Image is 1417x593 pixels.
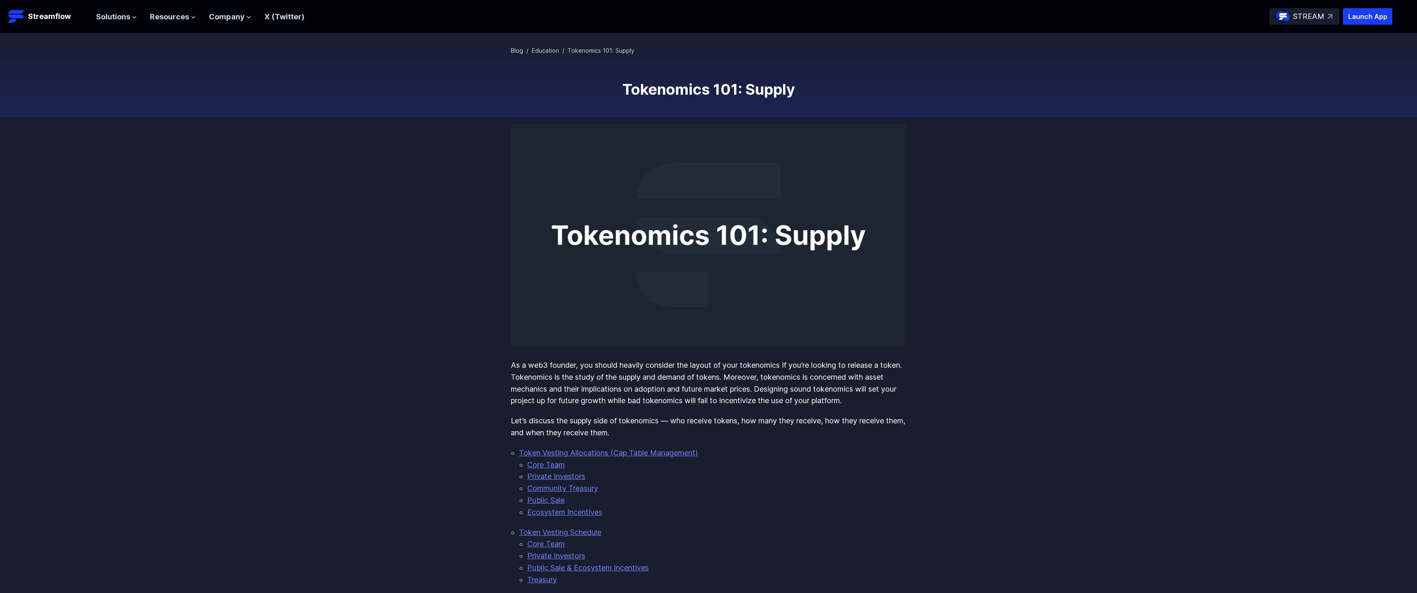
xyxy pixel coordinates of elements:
p: As a web3 founder, you should heavily consider the layout of your tokenomics If you’re looking to... [511,360,906,407]
p: Let’s discuss the supply side of tokenomics — who receive tokens, how many they receive, how they... [511,415,906,439]
a: Public Sale [527,496,565,504]
img: Tokenomics 101: Supply [511,124,906,346]
a: Private Investors [527,472,585,481]
p: STREAM [1293,11,1324,23]
span: Company [209,11,245,23]
img: Streamflow Logo [8,8,25,25]
p: Streamflow [28,11,71,22]
span: / [526,47,528,54]
span: Tokenomics 101: Supply [568,47,634,54]
a: Education [532,47,559,54]
a: Treasury [527,575,557,584]
a: STREAM [1270,8,1340,25]
button: Solutions [96,11,137,23]
button: Company [209,11,251,23]
a: Ecosystem Incentives [527,508,602,516]
a: Core Team [527,539,565,548]
a: Token Vesting Schedule [519,528,601,537]
a: Public Sale & Ecosystem Incentives [527,563,649,572]
img: streamflow-logo-circle.png [1277,10,1290,23]
a: Streamflow [8,8,88,25]
a: X (Twitter) [264,12,304,21]
button: Launch App [1343,8,1392,25]
h1: Tokenomics 101: Supply [511,81,906,98]
img: top-right-arrow.svg [1328,14,1333,19]
span: Solutions [96,11,130,23]
a: Blog [511,47,523,54]
span: / [562,47,564,54]
a: Core Team [527,460,565,469]
a: Token Vesting Allocations (Cap Table Management) [519,448,698,457]
a: Private Investors [527,551,585,560]
span: Resources [150,11,189,23]
a: Community Treasury [527,484,598,493]
button: Resources [150,11,196,23]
